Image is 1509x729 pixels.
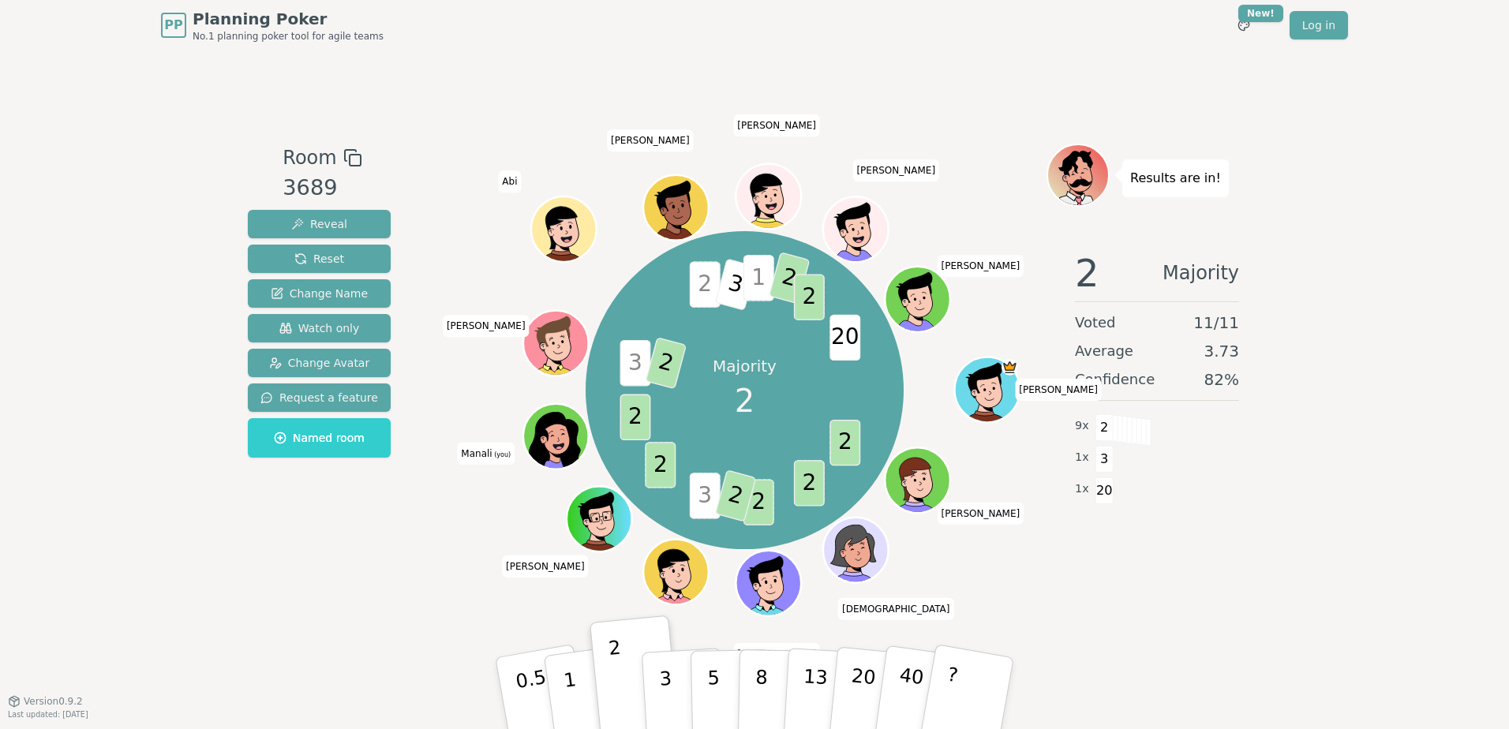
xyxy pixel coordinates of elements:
[283,144,336,172] span: Room
[689,473,720,518] span: 3
[1001,359,1017,376] span: Dan is the host
[248,383,391,412] button: Request a feature
[1130,167,1221,189] p: Results are in!
[1075,417,1089,435] span: 9 x
[283,172,361,204] div: 3689
[248,349,391,377] button: Change Avatar
[1193,312,1239,334] span: 11 / 11
[1290,11,1348,39] a: Log in
[279,320,360,336] span: Watch only
[1204,340,1239,362] span: 3.73
[743,479,773,525] span: 2
[24,695,83,708] span: Version 0.9.2
[271,286,368,301] span: Change Name
[248,210,391,238] button: Reveal
[645,442,676,488] span: 2
[620,394,650,439] span: 2
[1075,480,1089,498] span: 1 x
[793,460,824,506] span: 2
[607,129,694,151] span: Click to change your name
[735,377,754,424] span: 2
[274,430,365,446] span: Named room
[1095,477,1114,504] span: 20
[829,314,860,360] span: 20
[793,274,824,320] span: 2
[1163,254,1239,292] span: Majority
[938,255,1024,277] span: Click to change your name
[443,315,530,337] span: Click to change your name
[502,555,589,578] span: Click to change your name
[269,355,370,371] span: Change Avatar
[733,114,820,136] span: Click to change your name
[733,643,820,665] span: Click to change your name
[1075,449,1089,466] span: 1 x
[248,245,391,273] button: Reset
[161,8,384,43] a: PPPlanning PokerNo.1 planning poker tool for agile teams
[768,252,810,304] span: 2
[1075,254,1099,292] span: 2
[164,16,182,35] span: PP
[713,355,777,377] p: Majority
[8,710,88,719] span: Last updated: [DATE]
[291,216,347,232] span: Reveal
[260,390,378,406] span: Request a feature
[1075,312,1116,334] span: Voted
[1075,368,1155,391] span: Confidence
[620,340,650,386] span: 3
[1095,446,1114,473] span: 3
[714,469,756,522] span: 2
[248,418,391,458] button: Named room
[645,337,687,389] span: 2
[608,637,628,723] p: 2
[838,598,953,620] span: Click to change your name
[714,258,756,310] span: 3
[1095,414,1114,441] span: 2
[1204,368,1239,391] span: 82 %
[852,159,939,181] span: Click to change your name
[829,419,860,465] span: 2
[248,314,391,342] button: Watch only
[743,255,773,301] span: 1
[1238,5,1283,22] div: New!
[193,30,384,43] span: No.1 planning poker tool for agile teams
[1230,11,1258,39] button: New!
[1015,379,1102,401] span: Click to change your name
[938,503,1024,525] span: Click to change your name
[689,261,720,307] span: 2
[294,251,344,267] span: Reset
[193,8,384,30] span: Planning Poker
[457,443,515,465] span: Click to change your name
[492,451,511,458] span: (you)
[525,406,586,467] button: Click to change your avatar
[8,695,83,708] button: Version0.9.2
[1075,340,1133,362] span: Average
[248,279,391,308] button: Change Name
[498,170,521,193] span: Click to change your name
